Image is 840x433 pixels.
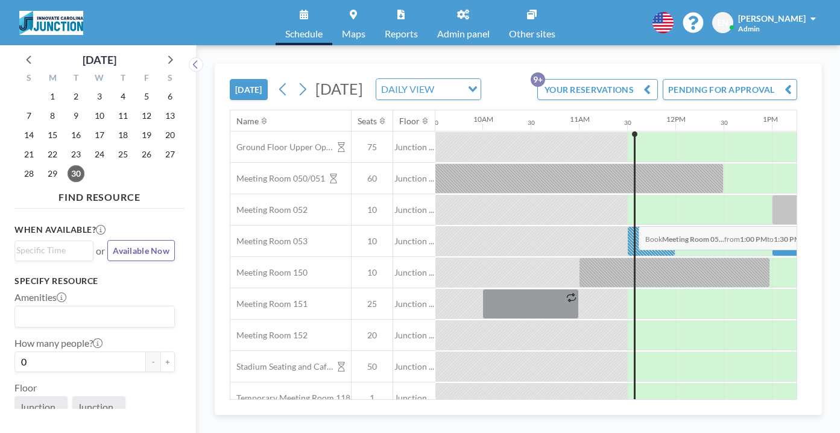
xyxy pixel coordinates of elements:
span: Monday, September 1, 2025 [44,88,61,105]
span: Sunday, September 7, 2025 [21,107,37,124]
span: Maps [342,29,365,39]
span: Junction ... [393,330,435,341]
div: Search for option [15,306,174,327]
input: Search for option [438,81,461,97]
span: Friday, September 5, 2025 [138,88,155,105]
span: Monday, September 15, 2025 [44,127,61,144]
div: S [158,71,182,87]
div: T [65,71,88,87]
span: 25 [352,299,393,309]
div: 12PM [666,115,686,124]
div: W [88,71,112,87]
span: Thursday, September 11, 2025 [115,107,131,124]
span: Admin [738,24,760,33]
span: Friday, September 26, 2025 [138,146,155,163]
div: [DATE] [83,51,116,68]
span: Sunday, September 21, 2025 [21,146,37,163]
label: Floor [14,382,37,394]
span: Junction ... [393,393,435,403]
span: 10 [352,204,393,215]
span: [DATE] [315,80,363,98]
span: Meeting Room 151 [230,299,308,309]
span: Meeting Room 150 [230,267,308,278]
span: Temporary Meeting Room 118 [230,393,350,403]
span: Saturday, September 6, 2025 [162,88,178,105]
button: Available Now [107,240,175,261]
span: Friday, September 19, 2025 [138,127,155,144]
img: organization-logo [19,11,83,35]
span: 50 [352,361,393,372]
div: 1PM [763,115,778,124]
span: Meeting Room 152 [230,330,308,341]
span: Meeting Room 052 [230,204,308,215]
div: 30 [624,119,631,127]
div: 30 [528,119,535,127]
span: Junction ... [393,267,435,278]
span: 75 [352,142,393,153]
h4: FIND RESOURCE [14,186,185,203]
span: or [96,245,105,257]
b: 1:00 PM [740,235,767,244]
span: Wednesday, September 17, 2025 [91,127,108,144]
span: Thursday, September 25, 2025 [115,146,131,163]
h3: Specify resource [14,276,175,286]
span: Saturday, September 20, 2025 [162,127,178,144]
span: Thursday, September 4, 2025 [115,88,131,105]
button: + [160,352,175,372]
span: Junction ... [393,299,435,309]
input: Search for option [16,244,86,257]
span: Meeting Room 053 [230,236,308,247]
span: Junction ... [393,361,435,372]
span: Sunday, September 14, 2025 [21,127,37,144]
span: Saturday, September 13, 2025 [162,107,178,124]
div: Floor [399,116,420,127]
span: Book from to [639,226,807,250]
span: 20 [352,330,393,341]
span: Tuesday, September 9, 2025 [68,107,84,124]
p: 9+ [531,72,545,87]
span: Monday, September 8, 2025 [44,107,61,124]
span: Monday, September 29, 2025 [44,165,61,182]
span: Meeting Room 050/051 [230,173,325,184]
div: M [41,71,65,87]
span: Junction ... [393,204,435,215]
div: 30 [721,119,728,127]
div: Name [236,116,259,127]
span: Wednesday, September 3, 2025 [91,88,108,105]
span: Other sites [509,29,555,39]
span: Tuesday, September 16, 2025 [68,127,84,144]
button: [DATE] [230,79,268,100]
span: 1 [352,393,393,403]
button: YOUR RESERVATIONS9+ [537,79,658,100]
b: Meeting Room 05... [662,235,724,244]
span: Tuesday, September 30, 2025 [68,165,84,182]
span: Stadium Seating and Cafe area [230,361,333,372]
span: Junction ... [77,401,121,412]
span: Junction ... [393,236,435,247]
span: EN [717,17,728,28]
span: Wednesday, September 10, 2025 [91,107,108,124]
span: Sunday, September 28, 2025 [21,165,37,182]
span: Junction ... [393,142,435,153]
span: Wednesday, September 24, 2025 [91,146,108,163]
div: S [17,71,41,87]
label: Amenities [14,291,66,303]
span: [PERSON_NAME] [738,13,806,24]
span: Junction ... [19,401,63,412]
span: DAILY VIEW [379,81,437,97]
div: F [134,71,158,87]
label: How many people? [14,337,103,349]
span: Ground Floor Upper Open Area [230,142,333,153]
span: Reports [385,29,418,39]
div: Search for option [376,79,481,100]
span: Junction ... [393,173,435,184]
button: PENDING FOR APPROVAL [663,79,797,100]
button: - [146,352,160,372]
span: Available Now [113,245,169,256]
input: Search for option [16,309,168,324]
span: Saturday, September 27, 2025 [162,146,178,163]
span: Friday, September 12, 2025 [138,107,155,124]
span: Admin panel [437,29,490,39]
div: T [111,71,134,87]
span: Monday, September 22, 2025 [44,146,61,163]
